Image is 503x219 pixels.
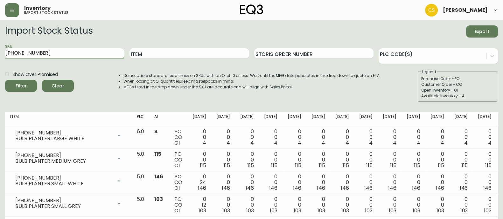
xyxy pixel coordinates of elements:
[264,129,277,146] div: 0 0
[298,139,301,147] span: 4
[288,196,301,214] div: 0 0
[311,196,325,214] div: 0 0
[471,28,493,36] span: Export
[359,151,373,168] div: 0 0
[198,184,206,192] span: 146
[478,151,492,168] div: 0 0
[15,153,113,158] div: [PHONE_NUMBER]
[222,207,230,214] span: 103
[200,162,206,169] span: 115
[488,139,492,147] span: 4
[430,151,444,168] div: 0 0
[412,184,420,192] span: 146
[454,129,468,146] div: 0 0
[240,174,254,191] div: 0 0
[407,151,420,168] div: 0 0
[15,175,113,181] div: [PHONE_NUMBER]
[478,129,492,146] div: 0 0
[132,149,149,171] td: 5.0
[454,174,468,191] div: 0 0
[407,174,420,191] div: 0 0
[335,196,349,214] div: 0 0
[264,151,277,168] div: 0 0
[430,129,444,146] div: 0 0
[378,112,402,126] th: [DATE]
[383,129,396,146] div: 0 0
[174,207,180,214] span: OI
[311,129,325,146] div: 0 0
[330,112,354,126] th: [DATE]
[417,139,420,147] span: 4
[335,174,349,191] div: 0 0
[407,196,420,214] div: 0 0
[311,174,325,191] div: 0 0
[359,196,373,214] div: 0 0
[483,184,492,192] span: 146
[240,4,263,15] img: logo
[269,184,277,192] span: 146
[364,184,373,192] span: 146
[132,171,149,194] td: 5.0
[464,139,468,147] span: 4
[407,129,420,146] div: 0 0
[478,196,492,214] div: 0 0
[174,174,182,191] div: PO CO
[413,207,420,214] span: 103
[436,184,444,192] span: 146
[319,162,325,169] span: 115
[250,139,254,147] span: 4
[246,207,254,214] span: 103
[15,158,113,164] div: BULB PLANTER MEDIUM GREY
[421,93,494,99] div: Available Inventory - AI
[5,25,93,38] h2: Import Stock Status
[335,129,349,146] div: 0 0
[203,139,206,147] span: 4
[174,129,182,146] div: PO CO
[154,128,158,135] span: 4
[174,139,180,147] span: OI
[132,126,149,149] td: 6.0
[388,184,396,192] span: 146
[421,69,437,75] legend: Legend
[438,162,444,169] span: 115
[485,162,492,169] span: 115
[430,196,444,214] div: 0 0
[383,196,396,214] div: 0 0
[288,151,301,168] div: 0 0
[12,71,58,78] span: Show Over Promised
[15,181,113,187] div: BULB PLANTER SMALL WHITE
[227,139,230,147] span: 4
[443,8,488,13] span: [PERSON_NAME]
[10,151,127,165] div: [PHONE_NUMBER]BULB PLANTER MEDIUM GREY
[421,87,494,93] div: Open Inventory - OI
[288,174,301,191] div: 0 0
[123,84,381,90] li: MFGs listed in the drop down under the SKU are accurate and will align with Sales Portal.
[174,162,180,169] span: OI
[235,112,259,126] th: [DATE]
[174,184,180,192] span: OI
[15,203,113,209] div: BULB PLANTER SMALL GREY
[5,112,132,126] th: Item
[459,184,468,192] span: 146
[383,151,396,168] div: 0 0
[288,129,301,146] div: 0 0
[478,174,492,191] div: 0 0
[132,112,149,126] th: PLC
[240,151,254,168] div: 0 0
[248,162,254,169] span: 115
[390,162,396,169] span: 115
[264,196,277,214] div: 0 0
[466,25,498,38] button: Export
[306,112,330,126] th: [DATE]
[174,151,182,168] div: PO CO
[461,162,468,169] span: 115
[47,82,69,90] span: Clear
[322,139,325,147] span: 4
[154,173,163,180] span: 146
[216,196,230,214] div: 0 0
[5,80,37,92] button: Filter
[216,129,230,146] div: 0 0
[154,195,163,203] span: 103
[383,174,396,191] div: 0 0
[359,174,373,191] div: 0 0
